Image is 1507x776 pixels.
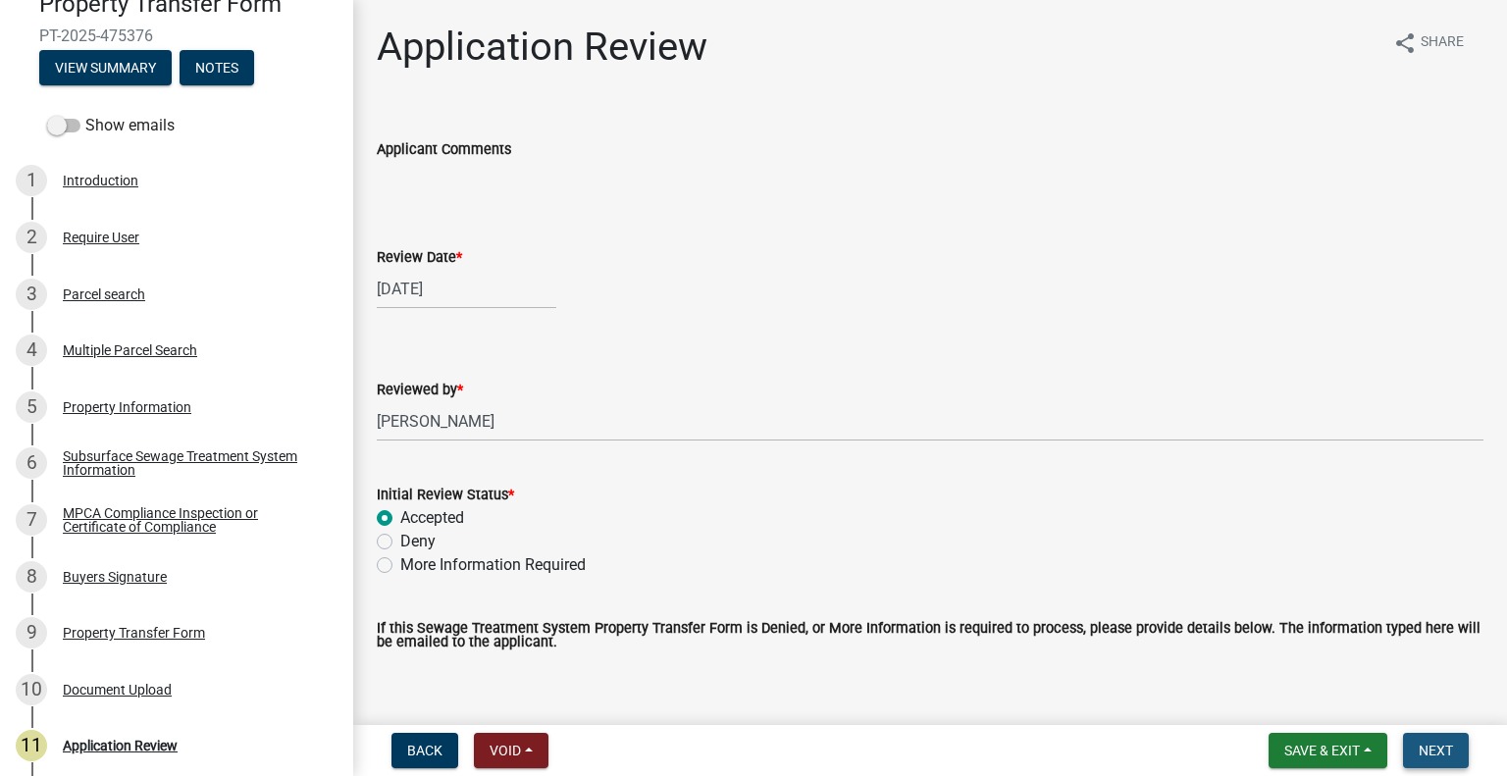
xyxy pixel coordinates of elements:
div: Document Upload [63,683,172,697]
div: Application Review [63,739,178,752]
span: Back [407,743,442,758]
div: 3 [16,279,47,310]
label: Show emails [47,114,175,137]
button: Notes [180,50,254,85]
div: Require User [63,231,139,244]
label: More Information Required [400,553,586,577]
label: Review Date [377,251,462,265]
div: 11 [16,730,47,761]
h1: Application Review [377,24,707,71]
span: Void [490,743,521,758]
div: Buyers Signature [63,570,167,584]
button: Save & Exit [1269,733,1387,768]
input: mm/dd/yyyy [377,269,556,309]
div: 10 [16,674,47,705]
button: Next [1403,733,1469,768]
div: Property Transfer Form [63,626,205,640]
wm-modal-confirm: Notes [180,61,254,77]
label: If this Sewage Treatment System Property Transfer Form is Denied, or More Information is required... [377,622,1483,650]
label: Deny [400,530,436,553]
button: Void [474,733,548,768]
div: 5 [16,391,47,423]
div: 4 [16,335,47,366]
i: share [1393,31,1417,55]
label: Reviewed by [377,384,463,397]
span: Save & Exit [1284,743,1360,758]
div: Parcel search [63,287,145,301]
div: Introduction [63,174,138,187]
div: 9 [16,617,47,648]
label: Accepted [400,506,464,530]
div: 8 [16,561,47,593]
button: Back [391,733,458,768]
div: Property Information [63,400,191,414]
div: Subsurface Sewage Treatment System Information [63,449,322,477]
span: Next [1419,743,1453,758]
div: MPCA Compliance Inspection or Certificate of Compliance [63,506,322,534]
span: Share [1421,31,1464,55]
span: PT-2025-475376 [39,26,314,45]
label: Applicant Comments [377,143,511,157]
div: 2 [16,222,47,253]
div: 7 [16,504,47,536]
button: shareShare [1377,24,1480,62]
button: View Summary [39,50,172,85]
div: 6 [16,447,47,479]
wm-modal-confirm: Summary [39,61,172,77]
label: Initial Review Status [377,489,514,502]
div: Multiple Parcel Search [63,343,197,357]
div: 1 [16,165,47,196]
